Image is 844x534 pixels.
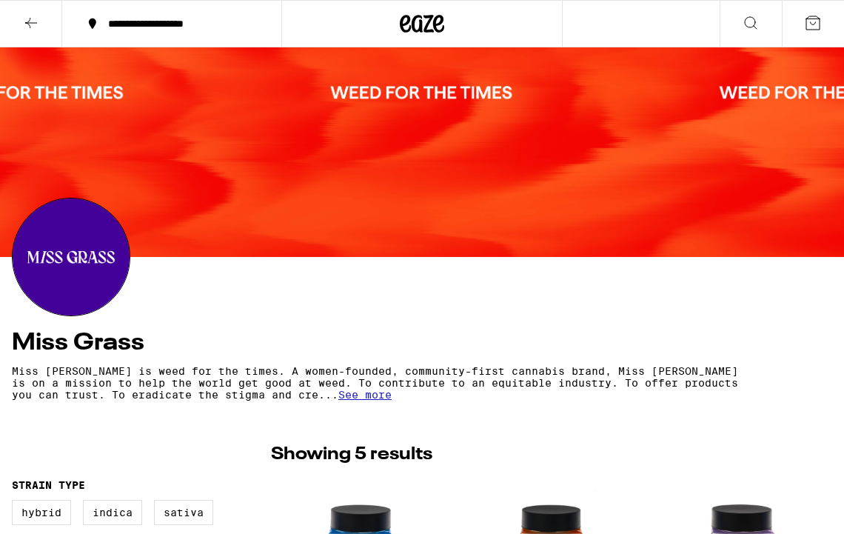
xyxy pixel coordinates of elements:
[12,500,71,525] label: Hybrid
[338,389,392,401] span: See more
[271,442,432,467] p: Showing 5 results
[154,500,213,525] label: Sativa
[12,331,832,355] h4: Miss Grass
[13,198,130,316] img: Miss Grass logo
[12,365,746,401] p: Miss [PERSON_NAME] is weed for the times. A women-founded, community-first cannabis brand, Miss [...
[83,500,142,525] label: Indica
[12,479,85,491] legend: Strain Type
